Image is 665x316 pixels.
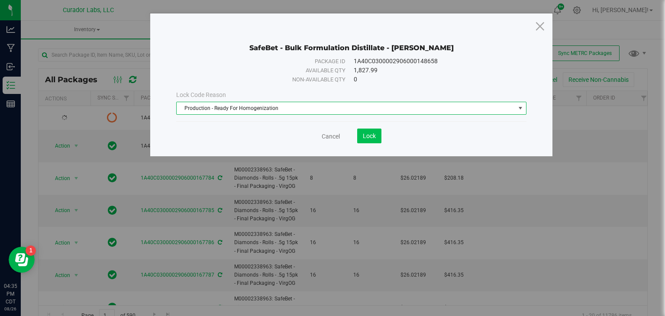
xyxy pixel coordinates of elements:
[176,31,526,52] div: SafeBet - Bulk Formulation Distillate - Lilly Haze
[26,245,36,256] iframe: Resource center unread badge
[176,91,226,98] span: Lock Code Reason
[191,75,345,84] div: Non-available qty
[322,132,340,141] a: Cancel
[354,57,511,66] div: 1A40C0300002906000148658
[515,102,526,114] span: select
[363,132,376,139] span: Lock
[177,102,515,114] span: Production - Ready For Homogenization
[191,66,345,75] div: Available qty
[191,57,345,66] div: Package ID
[354,75,511,84] div: 0
[9,247,35,273] iframe: Resource center
[357,129,381,143] button: Lock
[354,66,511,75] div: 1,827.99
